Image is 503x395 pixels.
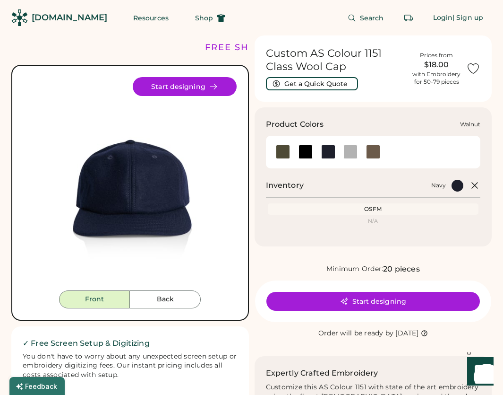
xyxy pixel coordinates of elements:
div: [DOMAIN_NAME] [32,12,107,24]
div: N/A [270,219,477,224]
div: [DATE] [395,329,418,338]
div: Prices from [420,52,453,59]
div: You don't have to worry about any unexpected screen setup or embroidery digitizing fees. Our inst... [23,352,238,380]
div: FREE SHIPPING [205,41,286,54]
div: 20 pieces [383,263,419,275]
img: 1151 - Navy Front Image [24,77,237,290]
button: Retrieve an order [399,9,418,27]
button: Search [336,9,395,27]
div: 1151 Style Image [24,77,237,290]
div: Navy [431,182,446,189]
img: Rendered Logo - Screens [11,9,28,26]
div: Minimum Order: [326,264,384,274]
button: Start designing [133,77,237,96]
button: Resources [122,9,180,27]
button: Start designing [266,292,480,311]
h2: Expertly Crafted Embroidery [266,368,378,379]
h3: Product Colors [266,119,324,130]
div: with Embroidery for 50-79 pieces [412,70,460,86]
div: | Sign up [452,13,483,23]
h2: Inventory [266,180,304,191]
span: Search [360,15,384,21]
div: Walnut [460,121,480,128]
span: Shop [195,15,213,21]
h1: Custom AS Colour 1151 Class Wool Cap [266,47,407,73]
h2: ✓ Free Screen Setup & Digitizing [23,338,238,349]
button: Back [130,290,201,308]
button: Front [59,290,130,308]
div: Order will be ready by [318,329,394,338]
div: OSFM [270,205,477,213]
iframe: Front Chat [458,352,499,393]
button: Get a Quick Quote [266,77,358,90]
button: Shop [184,9,237,27]
div: Login [433,13,453,23]
div: $18.00 [412,59,460,70]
